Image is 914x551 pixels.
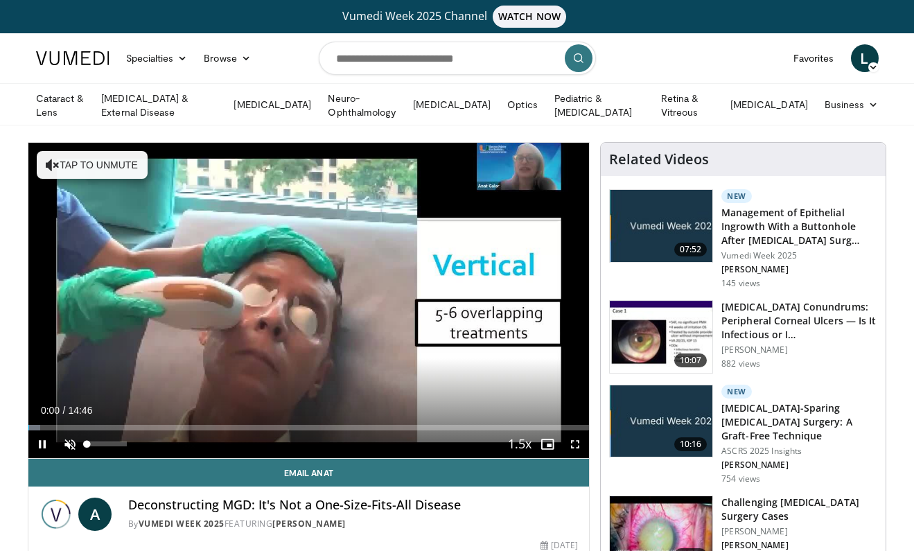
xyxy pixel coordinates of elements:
[721,264,877,275] p: [PERSON_NAME]
[721,278,760,289] p: 145 views
[721,189,752,203] p: New
[28,425,590,430] div: Progress Bar
[610,190,712,262] img: af7cb505-fca8-4258-9910-2a274f8a3ee4.jpg.150x105_q85_crop-smart_upscale.jpg
[28,143,590,459] video-js: Video Player
[28,91,94,119] a: Cataract & Lens
[561,430,589,458] button: Fullscreen
[721,540,877,551] p: [PERSON_NAME]
[721,206,877,247] h3: Management of Epithelial Ingrowth With a Buttonhole After [MEDICAL_DATA] Surg…
[609,300,877,374] a: 10:07 [MEDICAL_DATA] Conundrums: Peripheral Corneal Ulcers — Is It Infectious or I… [PERSON_NAME]...
[38,6,877,28] a: Vumedi Week 2025 ChannelWATCH NOW
[721,526,877,537] p: [PERSON_NAME]
[37,151,148,179] button: Tap to unmute
[816,91,887,119] a: Business
[319,91,405,119] a: Neuro-Ophthalmology
[63,405,66,416] span: /
[721,300,877,342] h3: [MEDICAL_DATA] Conundrums: Peripheral Corneal Ulcers — Is It Infectious or I…
[609,151,709,168] h4: Related Videos
[721,460,877,471] p: [PERSON_NAME]
[28,430,56,458] button: Pause
[609,189,877,289] a: 07:52 New Management of Epithelial Ingrowth With a Buttonhole After [MEDICAL_DATA] Surg… Vumedi W...
[721,385,752,399] p: New
[36,51,109,65] img: VuMedi Logo
[674,437,708,451] span: 10:16
[87,441,127,446] div: Volume Level
[319,42,596,75] input: Search topics, interventions
[785,44,843,72] a: Favorites
[546,91,653,119] a: Pediatric & [MEDICAL_DATA]
[721,358,760,369] p: 882 views
[721,473,760,484] p: 754 views
[722,91,816,119] a: [MEDICAL_DATA]
[721,401,877,443] h3: [MEDICAL_DATA]-Sparing [MEDICAL_DATA] Surgery: A Graft-Free Technique
[68,405,92,416] span: 14:46
[610,385,712,457] img: e2db3364-8554-489a-9e60-297bee4c90d2.jpg.150x105_q85_crop-smart_upscale.jpg
[721,446,877,457] p: ASCRS 2025 Insights
[506,430,534,458] button: Playback Rate
[93,91,225,119] a: [MEDICAL_DATA] & External Disease
[674,353,708,367] span: 10:07
[78,498,112,531] a: A
[609,385,877,484] a: 10:16 New [MEDICAL_DATA]-Sparing [MEDICAL_DATA] Surgery: A Graft-Free Technique ASCRS 2025 Insigh...
[128,518,579,530] div: By FEATURING
[225,91,319,119] a: [MEDICAL_DATA]
[610,301,712,373] img: 5ede7c1e-2637-46cb-a546-16fd546e0e1e.150x105_q85_crop-smart_upscale.jpg
[653,91,722,119] a: Retina & Vitreous
[721,496,877,523] h3: Challenging [MEDICAL_DATA] Surgery Cases
[272,518,346,530] a: [PERSON_NAME]
[851,44,879,72] a: L
[493,6,566,28] span: WATCH NOW
[39,498,73,531] img: Vumedi Week 2025
[41,405,60,416] span: 0:00
[499,91,545,119] a: Optics
[128,498,579,513] h4: Deconstructing MGD: It's Not a One-Size-Fits-All Disease
[534,430,561,458] button: Enable picture-in-picture mode
[139,518,225,530] a: Vumedi Week 2025
[56,430,84,458] button: Unmute
[195,44,259,72] a: Browse
[674,243,708,256] span: 07:52
[405,91,499,119] a: [MEDICAL_DATA]
[118,44,196,72] a: Specialties
[28,459,590,487] a: Email Anat
[721,250,877,261] p: Vumedi Week 2025
[721,344,877,356] p: [PERSON_NAME]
